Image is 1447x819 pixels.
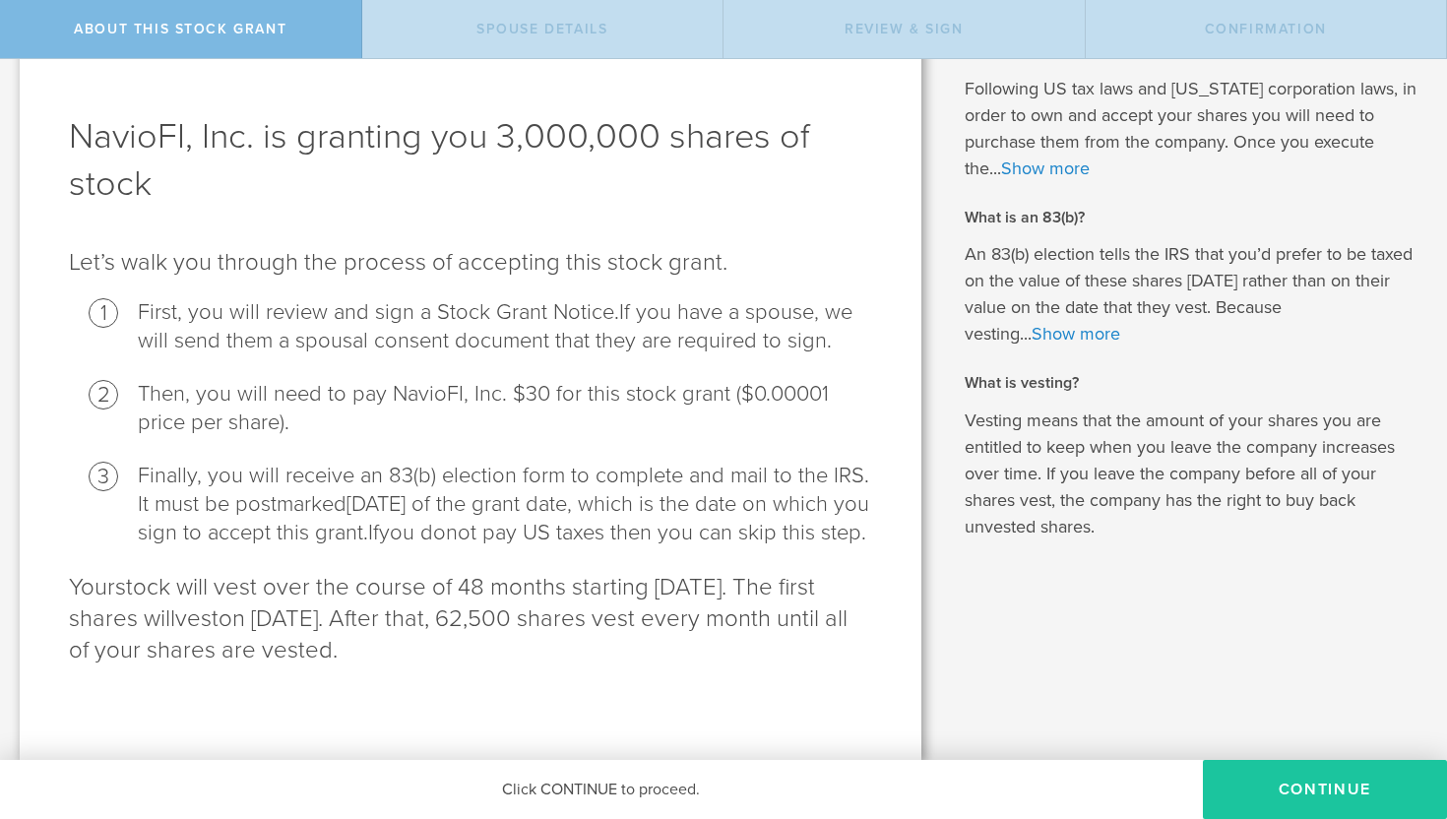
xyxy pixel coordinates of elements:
h2: What is an 83(b)? [965,207,1418,228]
button: CONTINUE [1203,760,1447,819]
p: Vesting means that the amount of your shares you are entitled to keep when you leave the company ... [965,408,1418,540]
li: Finally, you will receive an 83(b) election form to complete and mail to the IRS . It must be pos... [138,462,872,547]
p: Following US tax laws and [US_STATE] corporation laws, in order to own and accept your shares you... [965,76,1418,182]
span: Review & Sign [845,21,964,37]
p: Let’s walk you through the process of accepting this stock grant . [69,247,872,279]
span: Your [69,573,115,601]
a: Show more [1032,323,1120,345]
span: [DATE] of the grant date, which is the date on which you sign to accept this grant. [138,491,869,545]
span: vest [175,604,219,633]
p: An 83(b) election tells the IRS that you’d prefer to be taxed on the value of these shares [DATE]... [965,241,1418,347]
span: About this stock grant [74,21,286,37]
li: First, you will review and sign a Stock Grant Notice. [138,298,872,355]
h1: NavioFI, Inc. is granting you 3,000,000 shares of stock [69,113,872,208]
span: you do [379,520,446,545]
span: Spouse Details [476,21,607,37]
a: Show more [1001,157,1090,179]
h2: What is vesting? [965,372,1418,394]
li: Then, you will need to pay NavioFI, Inc. $30 for this stock grant ($0.00001 price per share). [138,380,872,437]
p: stock will vest over the course of 48 months starting [DATE]. The first shares will on [DATE]. Af... [69,572,872,666]
span: Confirmation [1205,21,1327,37]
